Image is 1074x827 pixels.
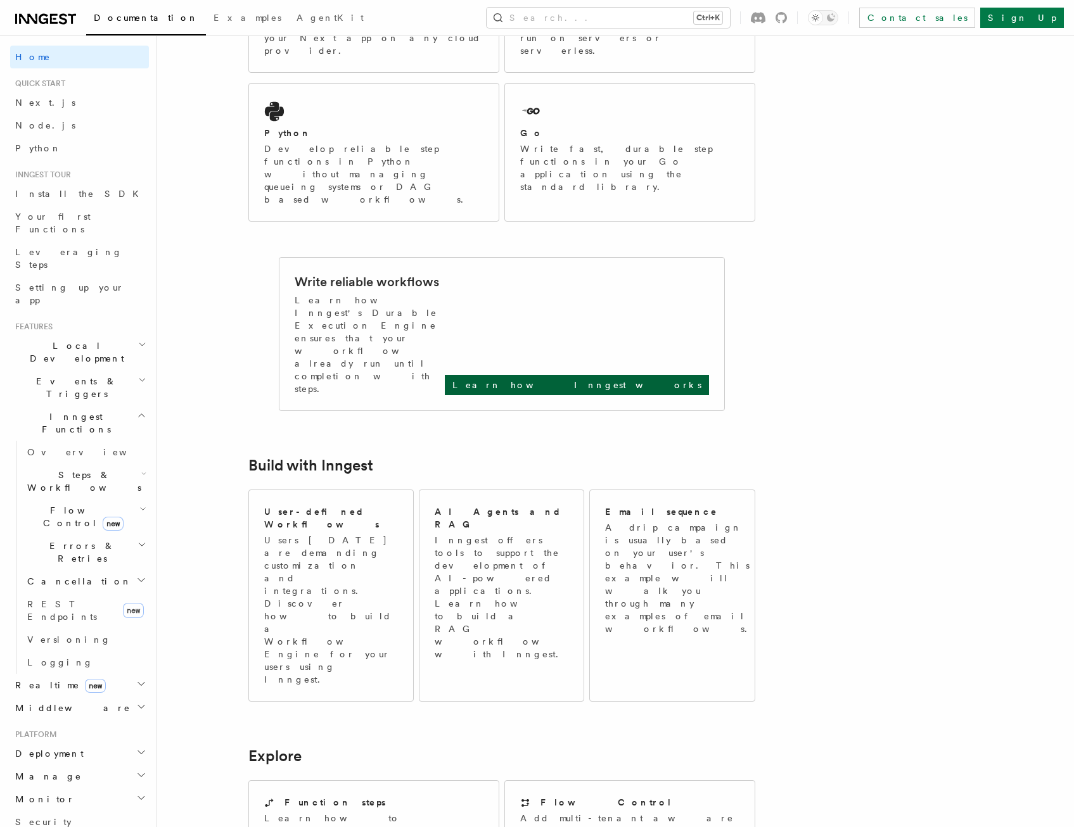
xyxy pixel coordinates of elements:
kbd: Ctrl+K [694,11,722,24]
a: Contact sales [859,8,975,28]
p: Inngest offers tools to support the development of AI-powered applications. Learn how to build a ... [435,534,570,660]
span: Platform [10,729,57,740]
a: Email sequenceA drip campaign is usually based on your user's behavior. This example will walk yo... [589,489,755,702]
span: REST Endpoints [27,599,97,622]
h2: Email sequence [605,505,718,518]
span: new [103,517,124,531]
span: Manage [10,770,82,783]
button: Monitor [10,788,149,811]
span: Leveraging Steps [15,247,122,270]
p: Learn how Inngest's Durable Execution Engine ensures that your workflow already run until complet... [295,294,445,395]
button: Inngest Functions [10,405,149,441]
span: Node.js [15,120,75,130]
span: Documentation [94,13,198,23]
a: Logging [22,651,149,674]
span: Inngest tour [10,170,71,180]
span: Your first Functions [15,211,91,234]
span: Errors & Retries [22,540,137,565]
a: PythonDevelop reliable step functions in Python without managing queueing systems or DAG based wo... [248,83,499,222]
span: Setting up your app [15,282,124,305]
p: Write fast, durable step functions in your Go application using the standard library. [520,142,739,193]
button: Local Development [10,334,149,370]
span: Local Development [10,339,138,365]
span: new [85,679,106,693]
p: Users [DATE] are demanding customization and integrations. Discover how to build a Workflow Engin... [264,534,398,686]
h2: Write reliable workflows [295,273,439,291]
button: Flow Controlnew [22,499,149,534]
a: Examples [206,4,289,34]
a: Leveraging Steps [10,241,149,276]
span: AgentKit [297,13,364,23]
span: Middleware [10,702,131,714]
span: Home [15,51,51,63]
h2: Flow Control [540,796,672,809]
span: Security [15,817,72,827]
span: Examples [214,13,281,23]
button: Middleware [10,697,149,719]
a: Learn how Inngest works [445,375,709,395]
span: Versioning [27,634,111,645]
span: Overview [27,447,158,457]
a: Home [10,46,149,68]
p: Learn how Inngest works [452,379,701,391]
button: Toggle dark mode [808,10,838,25]
a: Sign Up [980,8,1064,28]
span: Events & Triggers [10,375,138,400]
a: Documentation [86,4,206,35]
a: REST Endpointsnew [22,593,149,628]
a: Install the SDK [10,182,149,205]
a: Build with Inngest [248,457,373,474]
a: Your first Functions [10,205,149,241]
span: Features [10,322,53,332]
span: Inngest Functions [10,410,137,436]
a: AgentKit [289,4,371,34]
button: Realtimenew [10,674,149,697]
a: Node.js [10,114,149,137]
button: Search...Ctrl+K [487,8,730,28]
a: Setting up your app [10,276,149,312]
span: new [123,603,144,618]
a: AI Agents and RAGInngest offers tools to support the development of AI-powered applications. Lear... [419,489,584,702]
span: Deployment [10,747,84,760]
span: Flow Control [22,504,139,529]
div: Inngest Functions [10,441,149,674]
h2: Python [264,127,311,139]
button: Steps & Workflows [22,464,149,499]
h2: User-defined Workflows [264,505,398,531]
h2: AI Agents and RAG [435,505,570,531]
button: Deployment [10,742,149,765]
span: Quick start [10,79,65,89]
button: Manage [10,765,149,788]
a: Versioning [22,628,149,651]
button: Errors & Retries [22,534,149,570]
span: Install the SDK [15,189,146,199]
p: A drip campaign is usually based on your user's behavior. This example will walk you through many... [605,521,755,635]
a: Overview [22,441,149,464]
span: Logging [27,657,93,667]
span: Realtime [10,679,106,691]
span: Cancellation [22,575,132,588]
span: Monitor [10,793,75,805]
a: Explore [248,747,302,765]
button: Cancellation [22,570,149,593]
a: Next.js [10,91,149,114]
span: Next.js [15,98,75,108]
a: GoWrite fast, durable step functions in your Go application using the standard library. [504,83,755,222]
p: Develop reliable step functions in Python without managing queueing systems or DAG based workflows. [264,142,483,206]
a: Python [10,137,149,160]
button: Events & Triggers [10,370,149,405]
h2: Go [520,127,543,139]
a: User-defined WorkflowsUsers [DATE] are demanding customization and integrations. Discover how to ... [248,489,414,702]
span: Steps & Workflows [22,469,141,494]
h2: Function steps [284,796,386,809]
span: Python [15,143,61,153]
